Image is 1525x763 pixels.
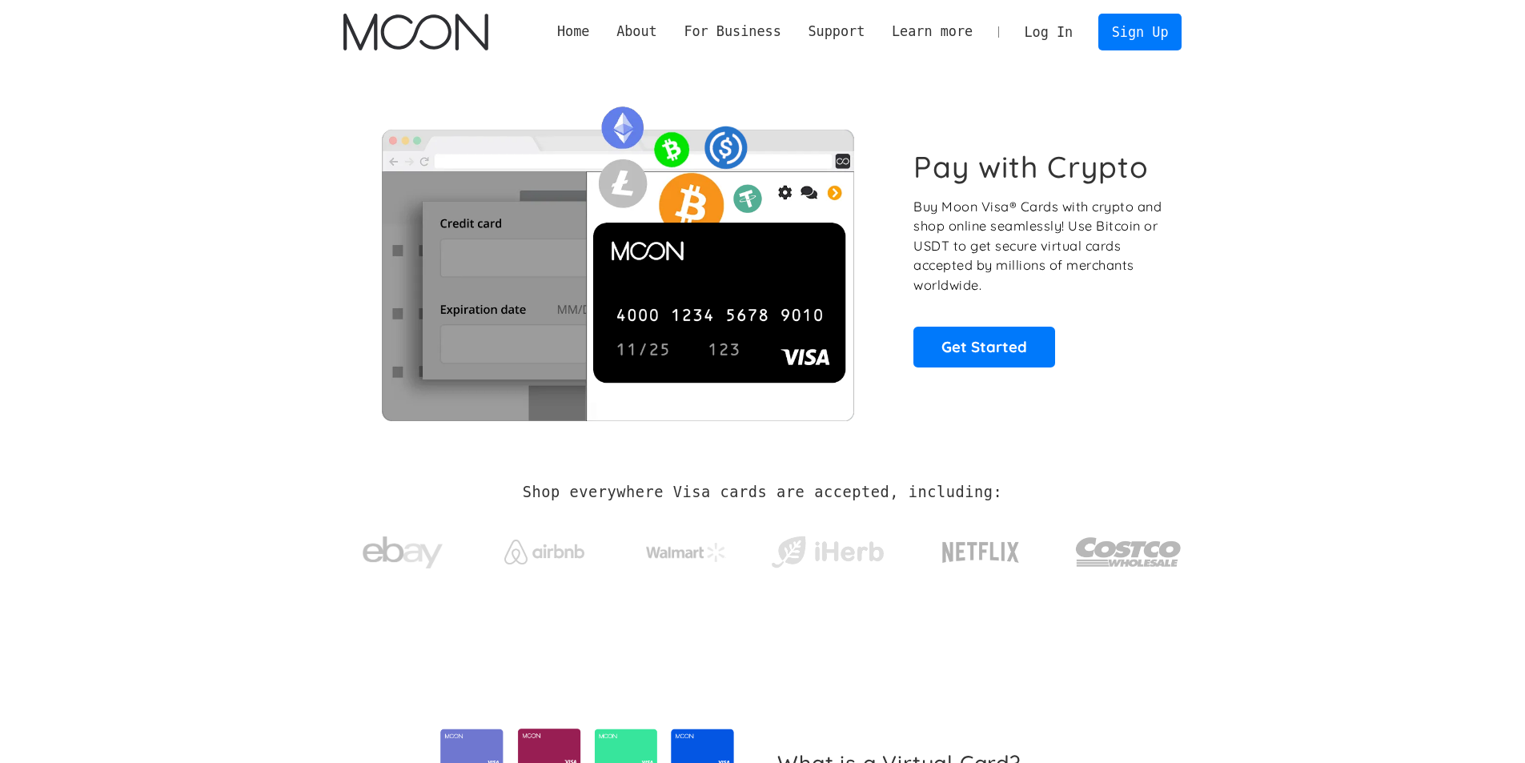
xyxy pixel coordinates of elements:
a: Home [544,22,603,42]
img: Airbnb [504,540,584,564]
div: Support [795,22,878,42]
img: Costco [1075,522,1182,582]
a: home [343,14,488,50]
h2: Shop everywhere Visa cards are accepted, including: [523,484,1002,501]
a: Log In [1011,14,1086,50]
img: ebay [363,528,443,578]
a: Costco [1075,506,1182,590]
a: Sign Up [1098,14,1182,50]
div: For Business [671,22,795,42]
div: About [603,22,670,42]
a: Get Started [913,327,1055,367]
img: Moon Cards let you spend your crypto anywhere Visa is accepted. [343,95,892,420]
a: Airbnb [484,524,604,572]
a: Netflix [909,516,1053,580]
h1: Pay with Crypto [913,149,1149,185]
img: iHerb [768,532,887,573]
img: Walmart [646,543,726,562]
div: About [616,22,657,42]
a: ebay [343,512,463,586]
a: Walmart [626,527,745,570]
div: Support [808,22,865,42]
div: For Business [684,22,781,42]
div: Learn more [892,22,973,42]
a: iHerb [768,516,887,581]
p: Buy Moon Visa® Cards with crypto and shop online seamlessly! Use Bitcoin or USDT to get secure vi... [913,197,1164,295]
img: Moon Logo [343,14,488,50]
img: Netflix [941,532,1021,572]
div: Learn more [878,22,986,42]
